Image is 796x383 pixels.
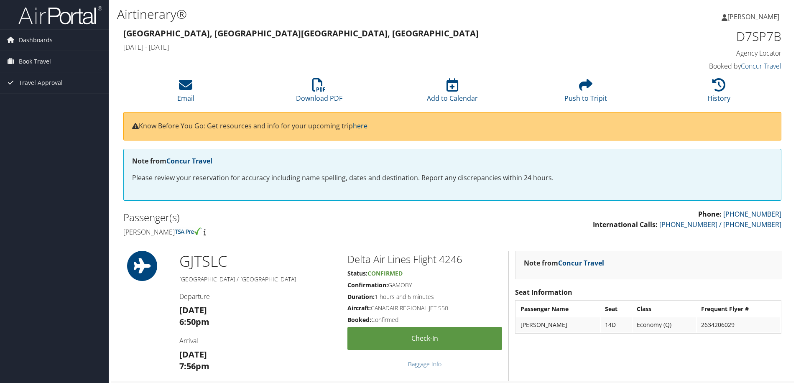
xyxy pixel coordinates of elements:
strong: Aircraft: [347,304,371,312]
strong: Note from [524,258,604,268]
h4: Booked by [626,61,781,71]
h4: Agency Locator [626,49,781,58]
th: Class [633,301,696,317]
h4: [DATE] - [DATE] [123,43,614,52]
strong: [GEOGRAPHIC_DATA], [GEOGRAPHIC_DATA] [GEOGRAPHIC_DATA], [GEOGRAPHIC_DATA] [123,28,479,39]
h5: GAMOBY [347,281,502,289]
span: Confirmed [367,269,403,277]
td: Economy (Q) [633,317,696,332]
td: 2634206029 [697,317,780,332]
span: Dashboards [19,30,53,51]
strong: Confirmation: [347,281,388,289]
a: Concur Travel [558,258,604,268]
a: Concur Travel [166,156,212,166]
a: [PHONE_NUMBER] [723,209,781,219]
p: Know Before You Go: Get resources and info for your upcoming trip [132,121,773,132]
a: Push to Tripit [564,83,607,103]
strong: 6:50pm [179,316,209,327]
a: Email [177,83,194,103]
a: here [353,121,367,130]
th: Passenger Name [516,301,600,317]
a: Concur Travel [741,61,781,71]
a: Download PDF [296,83,342,103]
img: tsa-precheck.png [175,227,202,235]
strong: Status: [347,269,367,277]
h5: [GEOGRAPHIC_DATA] / [GEOGRAPHIC_DATA] [179,275,334,283]
a: Check-in [347,327,502,350]
a: Add to Calendar [427,83,478,103]
h4: [PERSON_NAME] [123,227,446,237]
img: airportal-logo.png [18,5,102,25]
h5: CANADAIR REGIONAL JET 550 [347,304,502,312]
h2: Passenger(s) [123,210,446,225]
h1: D7SP7B [626,28,781,45]
a: [PERSON_NAME] [722,4,788,29]
td: [PERSON_NAME] [516,317,600,332]
th: Frequent Flyer # [697,301,780,317]
span: Travel Approval [19,72,63,93]
p: Please review your reservation for accuracy including name spelling, dates and destination. Repor... [132,173,773,184]
a: History [707,83,730,103]
span: Book Travel [19,51,51,72]
h4: Departure [179,292,334,301]
strong: [DATE] [179,304,207,316]
strong: Booked: [347,316,371,324]
h5: 1 hours and 6 minutes [347,293,502,301]
h4: Arrival [179,336,334,345]
strong: Duration: [347,293,375,301]
h5: Confirmed [347,316,502,324]
h2: Delta Air Lines Flight 4246 [347,252,502,266]
strong: International Calls: [593,220,658,229]
strong: Seat Information [515,288,572,297]
th: Seat [601,301,632,317]
h1: GJT SLC [179,251,334,272]
strong: [DATE] [179,349,207,360]
td: 14D [601,317,632,332]
span: [PERSON_NAME] [727,12,779,21]
strong: 7:56pm [179,360,209,372]
h1: Airtinerary® [117,5,564,23]
a: [PHONE_NUMBER] / [PHONE_NUMBER] [659,220,781,229]
strong: Note from [132,156,212,166]
a: Baggage Info [408,360,441,368]
strong: Phone: [698,209,722,219]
